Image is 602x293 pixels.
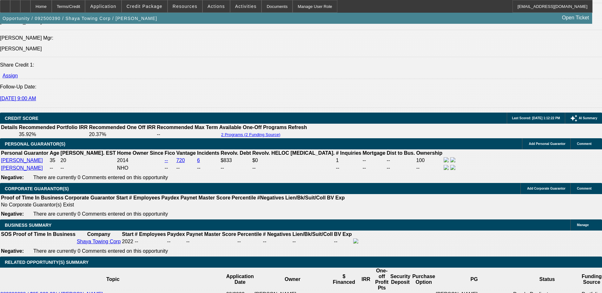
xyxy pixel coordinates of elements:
div: -- [237,239,261,244]
b: Home Owner Since [117,150,163,156]
b: Negative: [1,211,24,217]
b: Revolv. Debt [221,150,251,156]
span: -- [135,239,138,244]
th: Status [513,268,581,291]
td: -- [197,165,220,172]
a: Shaya Towing Corp [77,239,121,244]
img: facebook-icon.png [353,238,358,244]
b: Vantage [176,150,196,156]
td: -- [252,165,335,172]
th: Available One-Off Programs [219,124,287,131]
b: Paydex [162,195,179,200]
th: Recommended One Off IRR [89,124,156,131]
b: BV Exp [327,195,345,200]
b: Percentile [232,195,256,200]
td: $0 [252,157,335,164]
b: Age [50,150,59,156]
td: -- [292,238,333,245]
td: -- [220,165,251,172]
td: -- [387,157,415,164]
img: linkedin-icon.png [450,157,455,162]
b: Personal Guarantor [1,150,48,156]
b: Negative: [1,248,24,254]
th: One-off Profit Pts [375,268,389,291]
b: Incidents [197,150,219,156]
td: -- [362,165,386,172]
b: Percentile [237,231,261,237]
span: AI Summary [579,116,597,120]
img: facebook-icon.png [444,157,449,162]
th: Recommended Portfolio IRR [18,124,88,131]
mat-icon: auto_awesome [570,114,578,122]
button: Actions [203,0,230,12]
td: 2022 [122,238,134,245]
a: 6 [197,158,200,163]
div: -- [263,239,291,244]
span: Opportunity / 092500390 / Shaya Towing Corp / [PERSON_NAME] [3,16,157,21]
b: # Employees [129,195,160,200]
td: 35.92% [18,131,88,138]
th: Refresh [288,124,308,131]
td: 100 [416,157,443,164]
b: BV Exp [334,231,352,237]
img: facebook-icon.png [444,165,449,170]
span: Activities [235,4,257,9]
a: [PERSON_NAME] [1,158,43,163]
span: Add Corporate Guarantor [527,187,566,190]
th: Purchase Option [412,268,435,291]
span: Add Personal Guarantor [529,142,566,146]
span: BUSINESS SUMMARY [5,223,51,228]
b: #Negatives [257,195,284,200]
b: Paydex [167,231,185,237]
b: # Inquiries [336,150,361,156]
b: Revolv. HELOC [MEDICAL_DATA]. [252,150,335,156]
b: Corporate Guarantor [65,195,115,200]
td: 20.37% [89,131,156,138]
th: $ Financed [331,268,357,291]
img: linkedin-icon.png [450,165,455,170]
a: -- [165,158,168,163]
th: Proof of Time In Business [13,231,76,238]
td: 20 [60,157,116,164]
span: Comment [577,187,592,190]
span: Credit Package [127,4,162,9]
span: PERSONAL GUARANTOR(S) [5,141,65,146]
th: IRR [357,268,375,291]
span: Actions [208,4,225,9]
b: [PERSON_NAME]. EST [61,150,116,156]
span: There are currently 0 Comments entered on this opportunity [33,211,168,217]
span: Comment [577,142,592,146]
th: Security Deposit [389,268,412,291]
td: No Corporate Guarantor(s) Exist [1,202,347,208]
span: There are currently 0 Comments entered on this opportunity [33,175,168,180]
b: Paynet Master Score [181,195,230,200]
span: CORPORATE GUARANTOR(S) [5,186,69,191]
td: -- [156,131,218,138]
button: Resources [168,0,202,12]
button: Credit Package [122,0,167,12]
th: Recommended Max Term [156,124,218,131]
span: Application [90,4,116,9]
b: # Negatives [263,231,291,237]
b: Lien/Bk/Suit/Coll [285,195,326,200]
div: -- [186,239,236,244]
a: Open Ticket [559,12,592,23]
span: Manage [577,223,589,227]
b: Dist to Bus. [387,150,415,156]
td: NHO [117,165,164,172]
span: There are currently 0 Comments entered on this opportunity [33,248,168,254]
td: -- [416,165,443,172]
th: PG [435,268,513,291]
td: -- [335,165,361,172]
a: 720 [176,158,185,163]
th: Proof of Time In Business [1,195,64,201]
td: -- [387,165,415,172]
td: -- [60,165,116,172]
td: -- [164,165,175,172]
td: -- [49,165,59,172]
b: Start [122,231,133,237]
b: Ownership [416,150,442,156]
span: Resources [173,4,197,9]
b: Lien/Bk/Suit/Coll [292,231,333,237]
th: Application Date [226,268,254,291]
